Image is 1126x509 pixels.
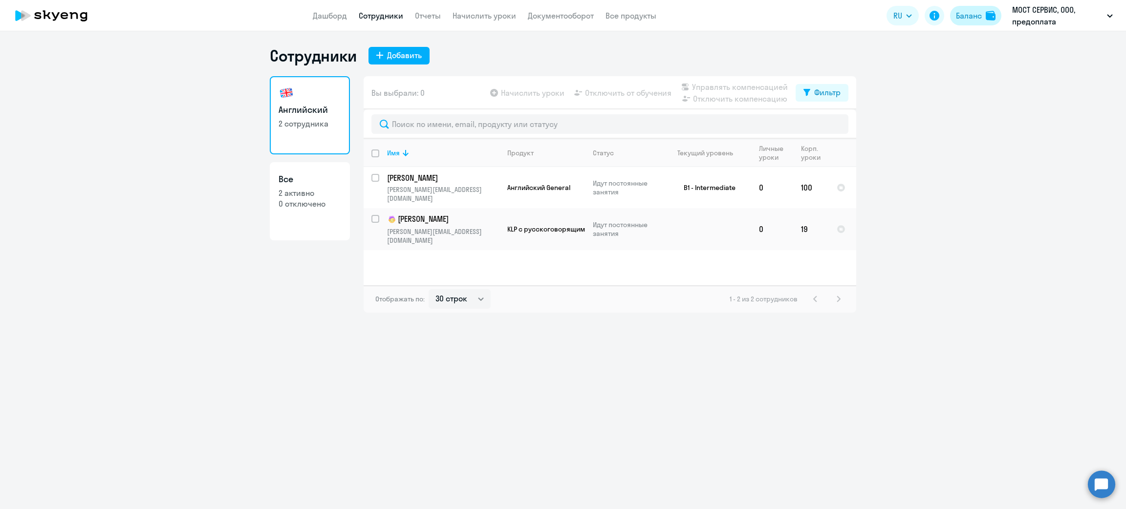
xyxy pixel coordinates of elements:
[668,148,751,157] div: Текущий уровень
[606,11,656,21] a: Все продукты
[893,10,902,21] span: RU
[1012,4,1103,27] p: МОСТ СЕРВИС, ООО, предоплата
[270,162,350,240] a: Все2 активно0 отключено
[279,188,341,198] p: 2 активно
[593,220,660,238] p: Идут постоянные занятия
[793,167,829,208] td: 100
[759,144,786,162] div: Личные уроки
[387,148,400,157] div: Имя
[371,114,848,134] input: Поиск по имени, email, продукту или статусу
[375,295,425,303] span: Отображать по:
[387,185,499,203] p: [PERSON_NAME][EMAIL_ADDRESS][DOMAIN_NAME]
[814,86,841,98] div: Фильтр
[730,295,798,303] span: 1 - 2 из 2 сотрудников
[751,208,793,250] td: 0
[759,144,793,162] div: Личные уроки
[387,214,397,224] img: child
[387,172,498,183] p: [PERSON_NAME]
[793,208,829,250] td: 19
[986,11,996,21] img: balance
[279,173,341,186] h3: Все
[279,104,341,116] h3: Английский
[1007,4,1118,27] button: МОСТ СЕРВИС, ООО, предоплата
[507,148,534,157] div: Продукт
[801,144,828,162] div: Корп. уроки
[593,179,660,196] p: Идут постоянные занятия
[387,148,499,157] div: Имя
[279,85,294,101] img: english
[313,11,347,21] a: Дашборд
[507,148,585,157] div: Продукт
[660,167,751,208] td: B1 - Intermediate
[887,6,919,25] button: RU
[593,148,614,157] div: Статус
[279,118,341,129] p: 2 сотрудника
[956,10,982,21] div: Баланс
[528,11,594,21] a: Документооборот
[387,227,499,245] p: [PERSON_NAME][EMAIL_ADDRESS][DOMAIN_NAME]
[270,76,350,154] a: Английский2 сотрудника
[507,225,642,233] span: KLP с русскоговорящим преподавателем
[387,213,499,225] a: child[PERSON_NAME]
[371,87,425,99] span: Вы выбрали: 0
[415,11,441,21] a: Отчеты
[279,198,341,209] p: 0 отключено
[801,144,822,162] div: Корп. уроки
[593,148,660,157] div: Статус
[270,46,357,65] h1: Сотрудники
[453,11,516,21] a: Начислить уроки
[677,148,733,157] div: Текущий уровень
[387,172,499,183] a: [PERSON_NAME]
[751,167,793,208] td: 0
[368,47,430,64] button: Добавить
[359,11,403,21] a: Сотрудники
[507,183,570,192] span: Английский General
[796,84,848,102] button: Фильтр
[950,6,1001,25] button: Балансbalance
[387,49,422,61] div: Добавить
[387,213,498,225] p: [PERSON_NAME]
